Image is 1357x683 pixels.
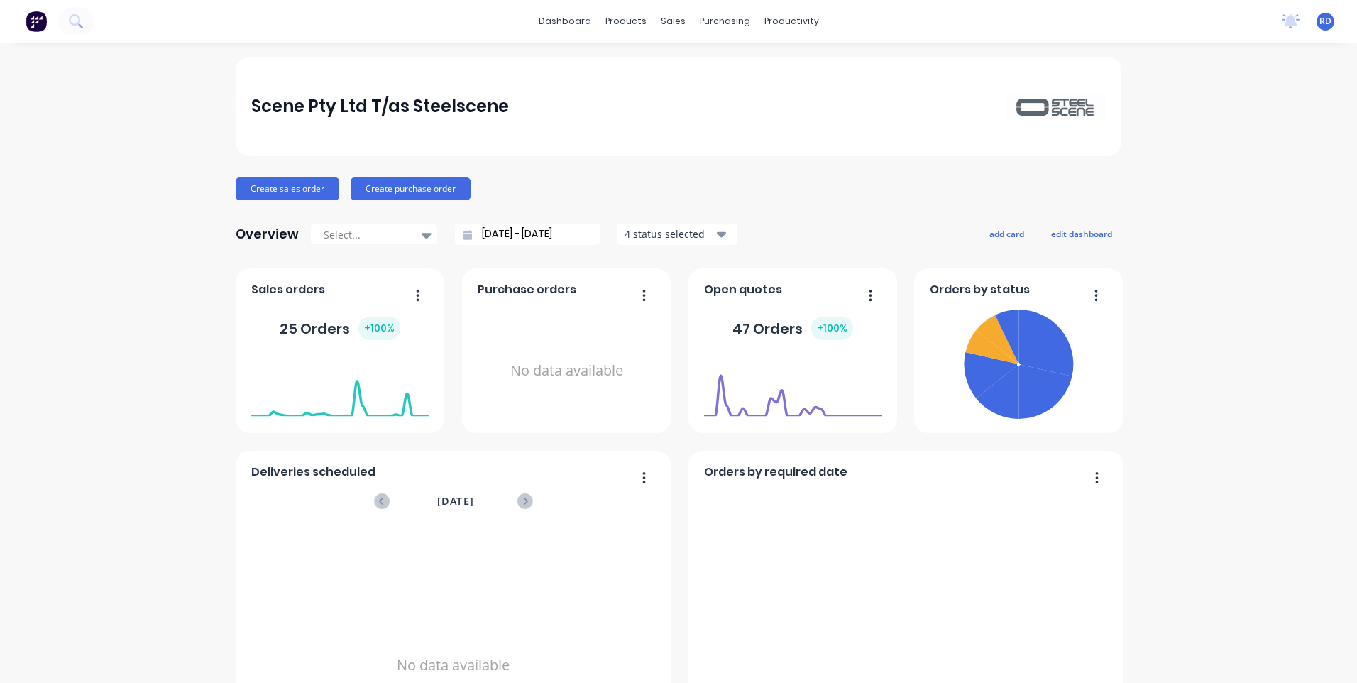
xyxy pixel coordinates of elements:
div: sales [654,11,693,32]
div: + 100 % [358,317,400,340]
button: 4 status selected [617,224,737,245]
span: Orders by status [930,281,1030,298]
div: 47 Orders [732,317,853,340]
div: purchasing [693,11,757,32]
img: Scene Pty Ltd T/as Steelscene [1006,94,1106,119]
div: Scene Pty Ltd T/as Steelscene [251,92,509,121]
button: edit dashboard [1042,224,1121,243]
button: Create purchase order [351,177,471,200]
a: dashboard [532,11,598,32]
span: Purchase orders [478,281,576,298]
div: productivity [757,11,826,32]
div: No data available [478,304,656,438]
div: 25 Orders [280,317,400,340]
div: 4 status selected [625,226,714,241]
div: + 100 % [811,317,853,340]
span: RD [1319,15,1331,28]
span: [DATE] [437,493,474,509]
img: Factory [26,11,47,32]
span: Deliveries scheduled [251,464,375,481]
button: Create sales order [236,177,339,200]
span: Open quotes [704,281,782,298]
div: Overview [236,220,299,248]
span: Sales orders [251,281,325,298]
span: Orders by required date [704,464,847,481]
div: products [598,11,654,32]
button: add card [980,224,1033,243]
